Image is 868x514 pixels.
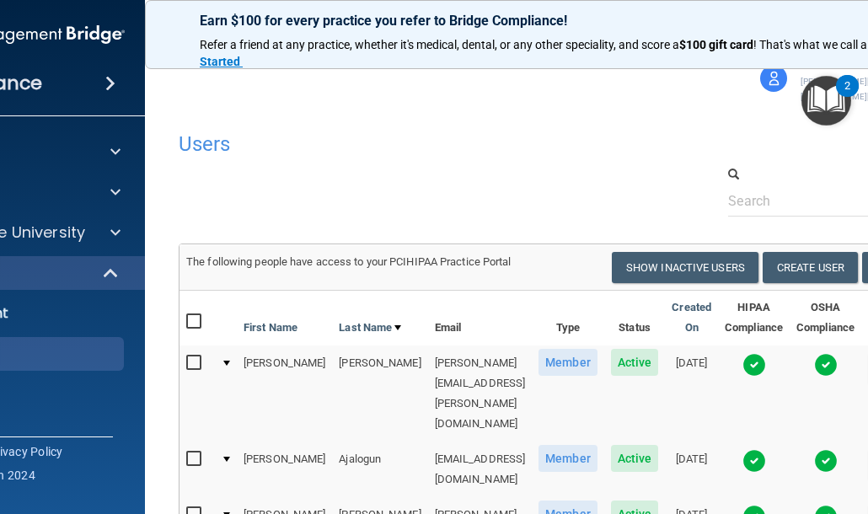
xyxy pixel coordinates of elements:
span: Member [538,445,597,472]
td: [PERSON_NAME][EMAIL_ADDRESS][PERSON_NAME][DOMAIN_NAME] [428,345,533,442]
h4: Users [179,133,624,155]
td: [DATE] [665,442,718,497]
strong: $100 gift card [679,38,753,51]
a: Last Name [339,318,401,338]
button: Show Inactive Users [612,252,758,283]
th: OSHA Compliance [790,291,861,345]
button: Create User [763,252,858,283]
td: [EMAIL_ADDRESS][DOMAIN_NAME] [428,442,533,497]
a: Created On [672,297,711,338]
span: Refer a friend at any practice, whether it's medical, dental, or any other speciality, and score a [200,38,679,51]
button: Open Resource Center, 2 new notifications [801,76,851,126]
span: Active [611,349,659,376]
img: tick.e7d51cea.svg [742,353,766,377]
span: Member [538,349,597,376]
img: tick.e7d51cea.svg [814,353,838,377]
td: [PERSON_NAME] [237,442,332,497]
td: [PERSON_NAME] [237,345,332,442]
a: First Name [244,318,297,338]
td: [DATE] [665,345,718,442]
span: Active [611,445,659,472]
img: tick.e7d51cea.svg [814,449,838,473]
img: tick.e7d51cea.svg [742,449,766,473]
th: Type [532,291,604,345]
td: Ajalogun [332,442,427,497]
td: [PERSON_NAME] [332,345,427,442]
th: HIPAA Compliance [718,291,790,345]
div: 2 [844,86,850,108]
th: Status [604,291,666,345]
th: Email [428,291,533,345]
img: avatar.17b06cb7.svg [760,65,787,92]
span: The following people have access to your PCIHIPAA Practice Portal [186,255,512,268]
